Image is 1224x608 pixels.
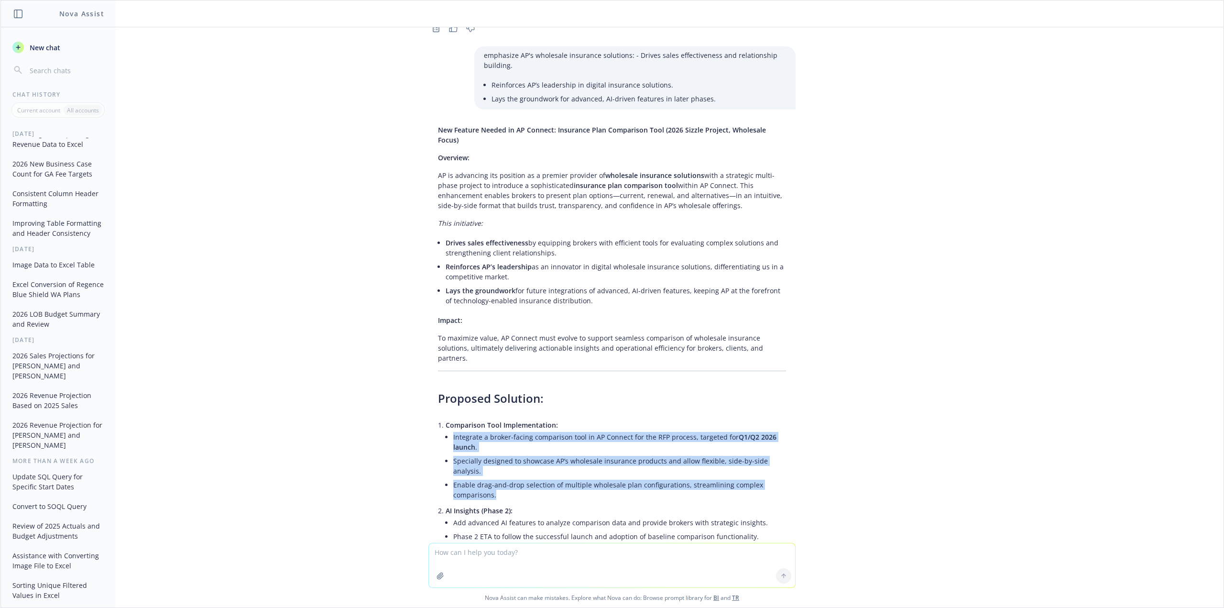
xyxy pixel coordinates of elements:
li: by equipping brokers with efficient tools for evaluating complex solutions and strengthening clie... [446,236,786,260]
button: 2026 Revenue Projection Based on 2025 Sales [9,387,108,413]
p: To maximize value, AP Connect must evolve to support seamless comparison of wholesale insurance s... [438,333,786,363]
button: Update SQL Query for Specific Start Dates [9,469,108,495]
span: Proposed Solution: [438,390,544,406]
button: 2026 Revenue Projection for [PERSON_NAME] and [PERSON_NAME] [9,417,108,453]
button: 2026 LOB Budget Summary and Review [9,306,108,332]
span: Drives sales effectiveness [446,238,528,247]
li: Phase 2 ETA to follow the successful launch and adoption of baseline comparison functionality. [453,530,786,543]
button: 2026 Sales Projections for [PERSON_NAME] and [PERSON_NAME] [9,348,108,384]
button: Convert to SOQL Query [9,498,108,514]
li: as an innovator in digital wholesale insurance solutions, differentiating us in a competitive mar... [446,260,786,284]
li: Add advanced AI features to analyze comparison data and provide brokers with strategic insights. [453,516,786,530]
button: Review of 2025 Actuals and Budget Adjustments [9,518,108,544]
span: wholesale insurance solutions [605,171,704,180]
span: Lays the groundwork [446,286,515,295]
li: Lays the groundwork for advanced, AI-driven features in later phases. [492,92,786,106]
button: New chat [9,39,108,56]
span: Reinforces AP’s leadership [446,262,532,271]
span: AI Insights (Phase 2): [446,506,513,515]
div: Chat History [1,90,115,99]
span: New Feature Needed in AP Connect: Insurance Plan Comparison Tool (2026 Sizzle Project, Wholesale ... [438,125,766,144]
div: [DATE] [1,245,115,253]
div: [DATE] [1,129,115,137]
button: Image Data to Excel Table [9,257,108,273]
li: Integrate a broker-facing comparison tool in AP Connect for the RFP process, targeted for . [453,430,786,454]
div: More than a week ago [1,457,115,465]
span: Nova Assist can make mistakes. Explore what Nova can do: Browse prompt library for and [4,588,1220,608]
h1: Nova Assist [59,9,104,19]
a: BI [713,594,719,602]
p: Current account [17,106,60,114]
input: Search chats [28,64,104,77]
em: This initiative: [438,219,483,228]
button: Excel Conversion of Regence Blue Shield WA Plans [9,276,108,302]
p: AP is advancing its position as a premier provider of with a strategic multi-phase project to int... [438,170,786,210]
span: Overview: [438,153,470,162]
span: New chat [28,43,60,53]
button: Sorting Unique Filtered Values in Excel [9,577,108,603]
li: Reinforces AP’s leadership in digital insurance solutions. [492,78,786,92]
button: Modeling and Exporting Revenue Data to Excel [9,126,108,152]
li: for future integrations of advanced, AI-driven features, keeping AP at the forefront of technolog... [446,284,786,308]
button: Consistent Column Header Formatting [9,186,108,211]
button: Assistance with Converting Image File to Excel [9,548,108,574]
p: emphasize AP's wholesale insurance solutions: - Drives sales effectiveness and relationship build... [484,50,786,70]
a: TR [732,594,739,602]
span: Q1/Q2 2026 launch [453,432,776,452]
span: insurance plan comparison tool [574,181,678,190]
span: Impact: [438,316,462,325]
div: [DATE] [1,336,115,344]
svg: Copy to clipboard [432,24,440,33]
button: Thumbs down [463,22,478,35]
p: All accounts [67,106,99,114]
span: Comparison Tool Implementation: [446,420,558,430]
li: Specially designed to showcase AP’s wholesale insurance products and allow flexible, side-by-side... [453,454,786,478]
li: Enable drag-and-drop selection of multiple wholesale plan configurations, streamlining complex co... [453,478,786,502]
button: 2026 New Business Case Count for GA Fee Targets [9,156,108,182]
button: Improving Table Formatting and Header Consistency [9,215,108,241]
